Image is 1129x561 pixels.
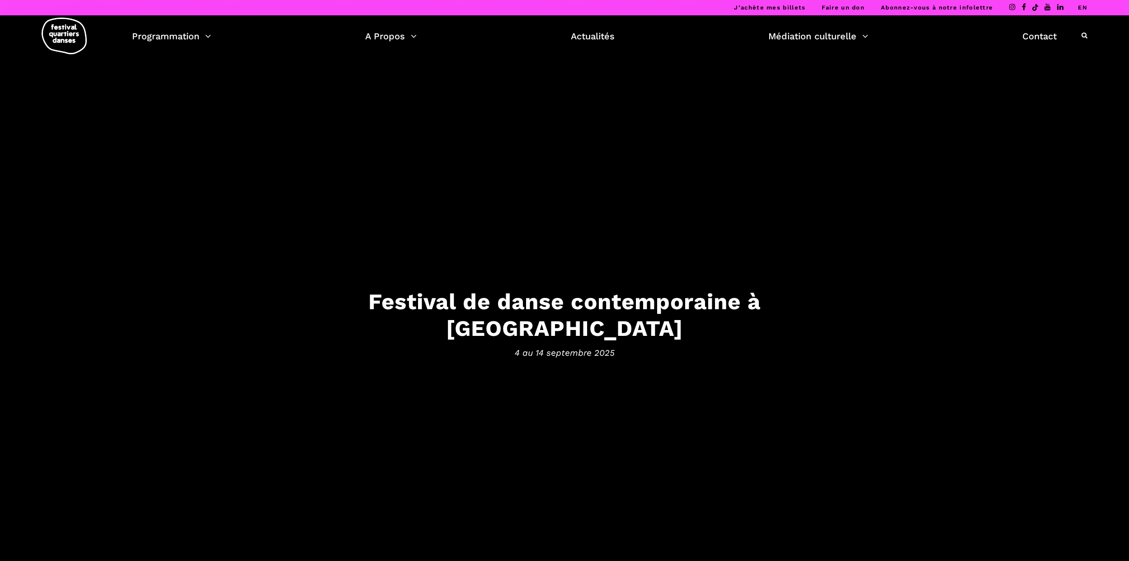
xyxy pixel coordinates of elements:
[1078,4,1087,11] a: EN
[132,28,211,44] a: Programmation
[734,4,805,11] a: J’achète mes billets
[822,4,865,11] a: Faire un don
[284,288,845,342] h3: Festival de danse contemporaine à [GEOGRAPHIC_DATA]
[365,28,417,44] a: A Propos
[571,28,615,44] a: Actualités
[768,28,868,44] a: Médiation culturelle
[42,18,87,54] img: logo-fqd-med
[284,346,845,359] span: 4 au 14 septembre 2025
[881,4,993,11] a: Abonnez-vous à notre infolettre
[1022,28,1057,44] a: Contact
